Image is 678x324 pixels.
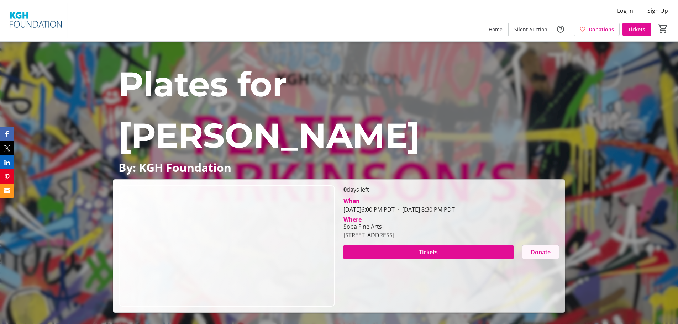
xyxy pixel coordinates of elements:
span: Donate [531,248,551,256]
button: Donate [522,245,559,259]
div: Sopa Fine Arts [343,222,394,231]
p: By: KGH Foundation [119,161,559,174]
button: Log In [611,5,639,16]
div: [STREET_ADDRESS] [343,231,394,239]
img: KGH Foundation's Logo [4,3,68,38]
span: Silent Auction [514,26,547,33]
a: Tickets [622,23,651,36]
span: [DATE] 8:30 PM PDT [395,206,455,213]
span: Donations [589,26,614,33]
div: Where [343,217,362,222]
a: Donations [574,23,620,36]
a: Silent Auction [509,23,553,36]
span: Tickets [628,26,645,33]
a: Home [483,23,508,36]
span: [DATE] 6:00 PM PDT [343,206,395,213]
button: Cart [657,22,669,35]
span: 0 [343,186,347,193]
button: Sign Up [642,5,674,16]
span: Log In [617,6,633,15]
span: Tickets [419,248,438,256]
div: When [343,197,360,205]
span: - [395,206,402,213]
span: Plates for [PERSON_NAME] [119,63,420,156]
span: Sign Up [647,6,668,15]
p: days left [343,185,559,194]
button: Tickets [343,245,514,259]
button: Help [553,22,568,36]
span: Home [489,26,503,33]
img: Campaign CTA Media Photo [119,185,335,307]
